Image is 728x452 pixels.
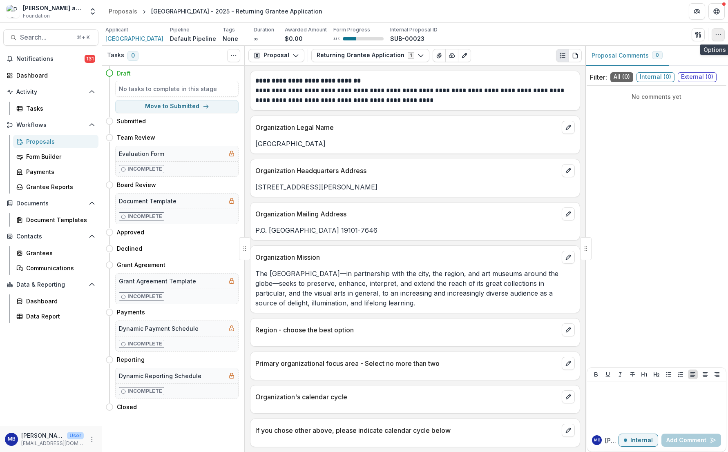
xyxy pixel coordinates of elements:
h4: Approved [117,228,144,236]
a: [GEOGRAPHIC_DATA] [105,34,163,43]
h4: Reporting [117,355,145,364]
p: Internal Proposal ID [390,26,438,33]
p: Internal [630,437,653,444]
button: Move to Submitted [115,100,239,113]
p: [EMAIL_ADDRESS][DOMAIN_NAME] [21,440,84,447]
p: Filter: [590,72,607,82]
button: Open Contacts [3,230,98,243]
p: Organization Mission [255,252,558,262]
button: Partners [689,3,705,20]
button: Align Center [700,370,710,379]
h3: Tasks [107,52,124,59]
p: Organization Legal Name [255,122,558,132]
button: Internal [619,434,658,447]
p: [PERSON_NAME] [21,431,64,440]
p: Default Pipeline [170,34,216,43]
span: External ( 0 ) [678,72,717,82]
p: P.O. [GEOGRAPHIC_DATA] 19101-7646 [255,225,575,235]
button: Underline [603,370,613,379]
nav: breadcrumb [105,5,326,17]
p: Incomplete [127,213,162,220]
button: Strike [628,370,637,379]
div: ⌘ + K [75,33,92,42]
h5: Dynamic Reporting Schedule [119,372,201,380]
h4: Board Review [117,180,156,189]
button: Align Right [712,370,722,379]
button: Heading 1 [639,370,649,379]
p: Incomplete [127,165,162,173]
span: Internal ( 0 ) [636,72,674,82]
p: Region - choose the best option [255,325,558,335]
button: Open Documents [3,197,98,210]
span: Documents [16,200,85,207]
button: Open Workflows [3,118,98,131]
a: Form Builder [13,150,98,163]
a: Dashboard [3,69,98,82]
a: Grantee Reports [13,180,98,194]
p: The [GEOGRAPHIC_DATA]—in partnership with the city, the region, and art museums around the globe—... [255,269,575,308]
button: Align Left [688,370,698,379]
p: Applicant [105,26,128,33]
h5: No tasks to complete in this stage [119,85,235,93]
button: edit [562,121,575,134]
h4: Declined [117,244,142,253]
a: Data Report [13,309,98,323]
button: edit [562,424,575,437]
h4: Draft [117,69,131,78]
button: Proposal [248,49,304,62]
h5: Grant Agreement Template [119,277,196,285]
p: Incomplete [127,340,162,347]
button: Search... [3,29,98,46]
span: Search... [20,33,72,41]
button: edit [562,164,575,177]
p: SUB-00023 [390,34,424,43]
button: More [87,434,97,444]
p: [GEOGRAPHIC_DATA] [255,139,575,149]
h5: Document Template [119,197,176,205]
div: Data Report [26,312,92,321]
p: Primary organizational focus area - Select no more than two [255,358,558,368]
p: Form Progress [333,26,370,33]
button: Plaintext view [556,49,569,62]
button: Open Data & Reporting [3,278,98,291]
button: edit [562,357,575,370]
div: [PERSON_NAME] and [PERSON_NAME] Foundation [23,4,84,12]
button: Add Comment [661,434,721,447]
p: [STREET_ADDRESS][PERSON_NAME] [255,182,575,192]
button: Returning Grantee Application1 [311,49,429,62]
p: Organization Headquarters Address [255,166,558,176]
p: Incomplete [127,293,162,300]
div: Grantees [26,249,92,257]
button: Italicize [615,370,625,379]
button: Bold [591,370,601,379]
span: Foundation [23,12,50,20]
p: No comments yet [590,92,723,101]
button: Get Help [708,3,725,20]
span: Data & Reporting [16,281,85,288]
button: Heading 2 [652,370,661,379]
h5: Dynamic Payment Schedule [119,324,199,333]
img: Philip and Muriel Berman Foundation [7,5,20,18]
p: Pipeline [170,26,190,33]
span: Workflows [16,122,85,129]
div: Form Builder [26,152,92,161]
h4: Closed [117,403,137,411]
p: ∞ [254,34,258,43]
a: Document Templates [13,213,98,227]
button: edit [562,323,575,336]
button: Notifications131 [3,52,98,65]
button: edit [562,251,575,264]
h5: Evaluation Form [119,149,164,158]
span: All ( 0 ) [610,72,633,82]
div: Tasks [26,104,92,113]
a: Communications [13,261,98,275]
a: Dashboard [13,294,98,308]
a: Proposals [105,5,141,17]
p: Incomplete [127,387,162,395]
h4: Team Review [117,133,155,142]
a: Payments [13,165,98,178]
h4: Grant Agreement [117,261,165,269]
p: 33 % [333,36,339,42]
button: PDF view [569,49,582,62]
